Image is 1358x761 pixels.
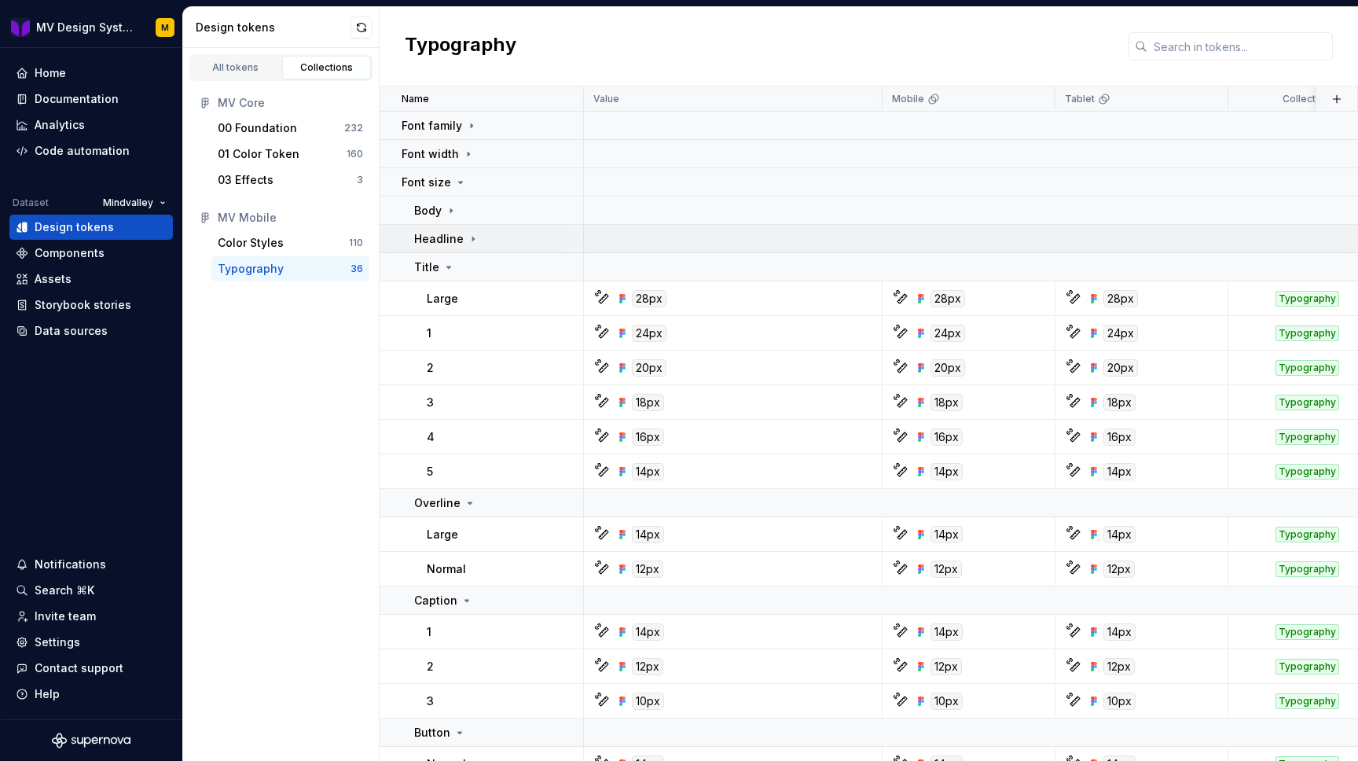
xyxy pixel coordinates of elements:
button: Contact support [9,656,173,681]
h2: Typography [405,32,516,61]
p: Tablet [1065,93,1095,105]
div: Typography [1275,325,1339,341]
div: Typography [218,261,284,277]
a: Settings [9,630,173,655]
a: Components [9,241,173,266]
div: 12px [1103,561,1135,578]
div: 12px [930,561,962,578]
a: Data sources [9,318,173,344]
div: 14px [930,526,963,543]
a: Invite team [9,604,173,629]
div: Typography [1275,624,1339,640]
p: 2 [427,360,434,376]
div: 14px [632,526,664,543]
div: Assets [35,271,72,287]
div: Typography [1275,395,1339,410]
p: 1 [427,624,431,640]
div: 14px [1103,463,1136,480]
div: Contact support [35,660,123,676]
div: 12px [632,658,663,675]
div: All tokens [196,61,275,74]
div: 24px [632,325,666,342]
p: Caption [414,593,457,608]
p: 1 [427,325,431,341]
button: MV Design System MobileM [3,10,179,44]
p: Value [593,93,619,105]
p: Mobile [892,93,924,105]
div: 12px [930,658,962,675]
div: Settings [35,634,80,650]
div: 24px [1103,325,1138,342]
div: 14px [632,623,664,641]
p: Body [414,203,442,219]
div: 36 [351,263,363,275]
div: Search ⌘K [35,583,94,598]
div: MV Mobile [218,210,363,226]
div: 14px [930,463,963,480]
div: Typography [1275,429,1339,445]
div: 14px [632,463,664,480]
p: 3 [427,395,434,410]
div: Typography [1275,291,1339,307]
div: 232 [344,122,363,134]
p: 2 [427,659,434,675]
div: Design tokens [196,20,351,35]
div: 16px [1103,428,1136,446]
button: Typography36 [211,256,369,281]
div: Dataset [13,197,49,209]
p: 5 [427,464,433,480]
div: 10px [930,693,963,710]
div: Typography [1275,561,1339,577]
p: Font width [402,146,459,162]
p: 4 [427,429,435,445]
div: Collections [288,61,366,74]
div: 20px [632,359,666,377]
div: Typography [1275,659,1339,675]
div: 01 Color Token [218,146,299,162]
a: Home [9,61,173,86]
p: Overline [414,495,461,511]
div: 14px [1103,623,1136,641]
div: 16px [930,428,963,446]
div: Data sources [35,323,108,339]
div: Notifications [35,557,106,572]
div: MV Design System Mobile [36,20,137,35]
img: b3ac2a31-7ea9-4fd1-9cb6-08b90a735998.png [11,18,30,37]
div: 00 Foundation [218,120,297,136]
div: 28px [1103,290,1138,307]
div: 24px [930,325,965,342]
div: Typography [1275,527,1339,542]
a: Design tokens [9,215,173,240]
a: Code automation [9,138,173,164]
div: Typography [1275,693,1339,709]
button: 03 Effects3 [211,167,369,193]
div: 14px [930,623,963,641]
p: Button [414,725,450,741]
a: Storybook stories [9,292,173,318]
div: Typography [1275,360,1339,376]
div: MV Core [218,95,363,111]
button: Mindvalley [96,192,173,214]
a: Analytics [9,112,173,138]
button: Notifications [9,552,173,577]
input: Search in tokens... [1147,32,1333,61]
div: Components [35,245,105,261]
button: Color Styles110 [211,230,369,256]
div: 20px [1103,359,1138,377]
div: Home [35,65,66,81]
div: 28px [632,290,666,307]
p: 3 [427,693,434,709]
div: 18px [930,394,963,411]
div: 03 Effects [218,172,273,188]
div: Help [35,686,60,702]
a: Documentation [9,86,173,112]
div: 20px [930,359,965,377]
a: Assets [9,267,173,292]
button: 00 Foundation232 [211,116,369,141]
p: Font family [402,118,462,134]
p: Name [402,93,429,105]
div: 18px [1103,394,1136,411]
p: Title [414,259,439,275]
